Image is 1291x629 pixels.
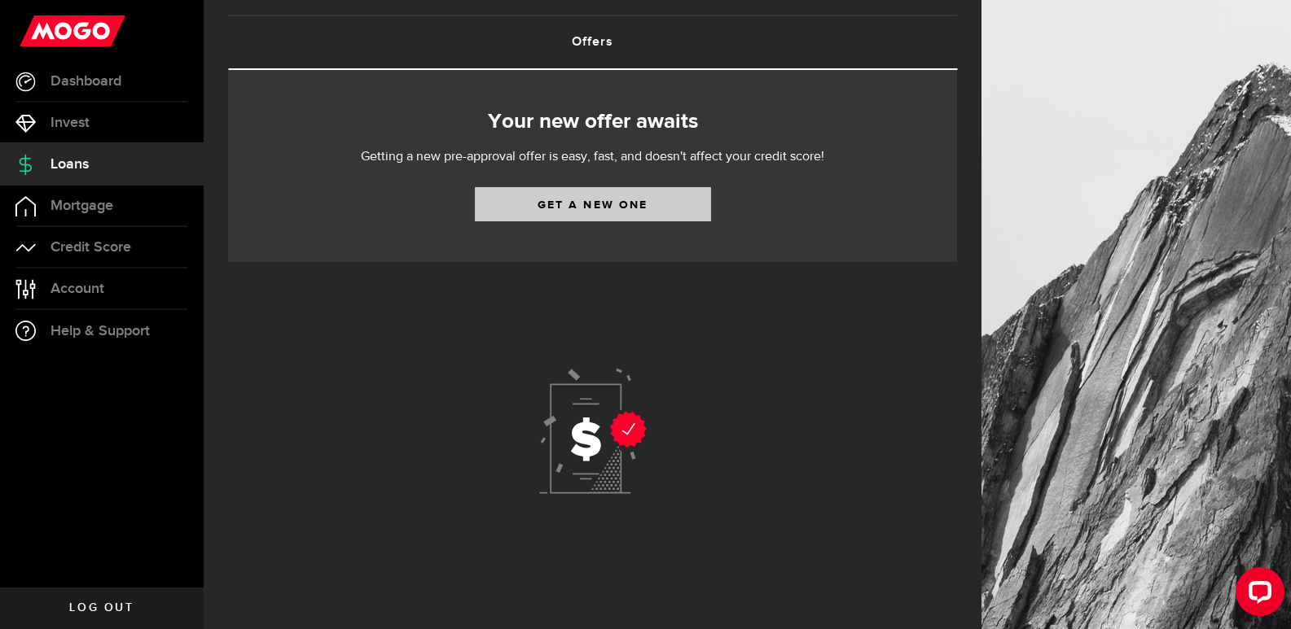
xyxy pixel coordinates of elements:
span: Loans [50,157,89,172]
iframe: LiveChat chat widget [1223,561,1291,629]
span: Account [50,282,104,296]
h2: Your new offer awaits [252,105,933,139]
ul: Tabs Navigation [228,15,957,70]
span: Log out [69,602,134,614]
span: Credit Score [50,240,131,255]
p: Getting a new pre-approval offer is easy, fast, and doesn't affect your credit score! [312,147,874,167]
span: Invest [50,116,90,130]
span: Dashboard [50,74,121,89]
a: Get a new one [475,187,711,221]
span: Help & Support [50,324,150,339]
a: Offers [228,16,957,68]
span: Mortgage [50,199,113,213]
